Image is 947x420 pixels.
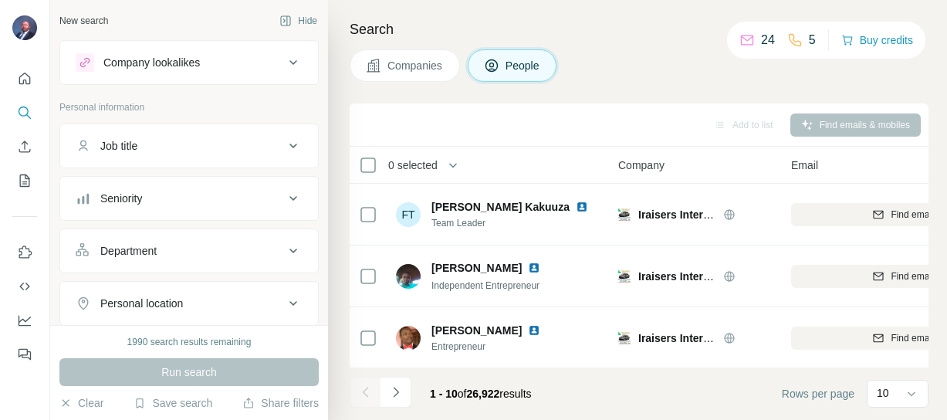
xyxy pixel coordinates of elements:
[12,65,37,93] button: Quick start
[127,335,252,349] div: 1990 search results remaining
[430,388,458,400] span: 1 - 10
[430,388,532,400] span: results
[388,157,438,173] span: 0 selected
[431,323,522,338] span: [PERSON_NAME]
[12,340,37,368] button: Feedback
[761,31,775,49] p: 24
[380,377,411,408] button: Navigate to next page
[618,332,631,344] img: Logo of Iraisers International
[576,201,588,213] img: LinkedIn logo
[809,31,816,49] p: 5
[387,58,444,73] span: Companies
[12,167,37,195] button: My lists
[60,44,318,81] button: Company lookalikes
[467,388,500,400] span: 26,922
[60,232,318,269] button: Department
[877,385,889,401] p: 10
[782,386,854,401] span: Rows per page
[891,331,933,345] span: Find email
[100,243,157,259] div: Department
[891,269,933,283] span: Find email
[59,395,103,411] button: Clear
[638,270,745,283] span: Iraisers International
[103,55,200,70] div: Company lookalikes
[12,239,37,266] button: Use Surfe on LinkedIn
[528,262,540,274] img: LinkedIn logo
[638,208,745,221] span: Iraisers International
[431,340,559,354] span: Entrepreneur
[618,270,631,283] img: Logo of Iraisers International
[528,324,540,337] img: LinkedIn logo
[350,19,928,40] h4: Search
[638,332,745,344] span: Iraisers International
[431,216,601,230] span: Team Leader
[12,133,37,161] button: Enrich CSV
[134,395,212,411] button: Save search
[431,280,539,291] span: Independent Entrepreneur
[458,388,467,400] span: of
[60,127,318,164] button: Job title
[431,260,522,276] span: [PERSON_NAME]
[396,264,421,289] img: Avatar
[60,285,318,322] button: Personal location
[396,326,421,351] img: Avatar
[12,99,37,127] button: Search
[100,138,137,154] div: Job title
[59,14,108,28] div: New search
[60,180,318,217] button: Seniority
[12,273,37,300] button: Use Surfe API
[891,208,933,222] span: Find email
[841,29,913,51] button: Buy credits
[100,296,183,311] div: Personal location
[791,157,818,173] span: Email
[242,395,319,411] button: Share filters
[59,100,319,114] p: Personal information
[100,191,142,206] div: Seniority
[269,9,328,32] button: Hide
[506,58,541,73] span: People
[12,15,37,40] img: Avatar
[12,307,37,334] button: Dashboard
[618,208,631,221] img: Logo of Iraisers International
[396,202,421,227] div: FT
[618,157,665,173] span: Company
[431,199,570,215] span: [PERSON_NAME] Kakuuza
